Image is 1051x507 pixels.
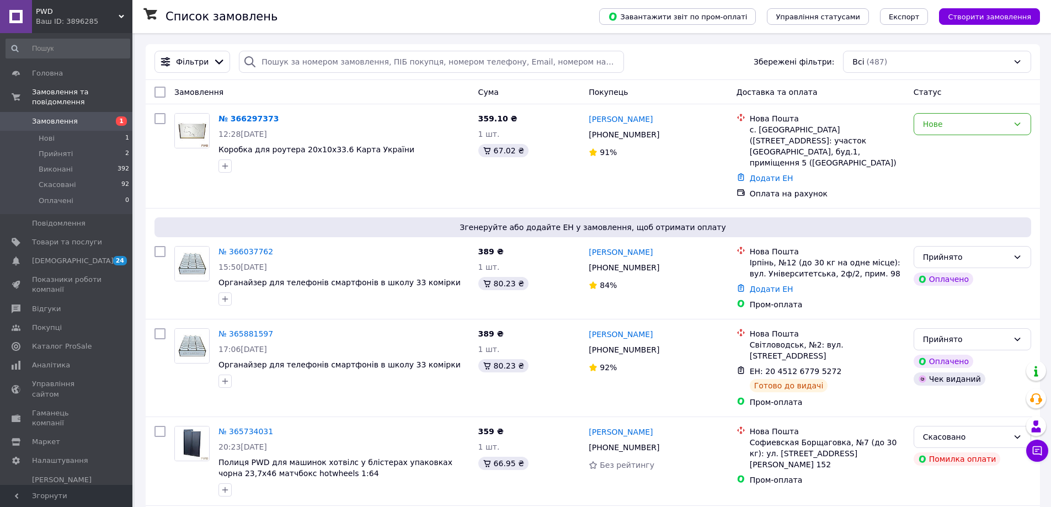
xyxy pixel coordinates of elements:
[39,180,76,190] span: Скасовані
[750,328,905,339] div: Нова Пошта
[776,13,860,21] span: Управління статусами
[600,281,617,290] span: 84%
[174,246,210,281] a: Фото товару
[218,458,452,478] a: Полиця PWD для машинок хотвілс у блістерах упаковках чорна 23,7х46 матчбокс hotwheels 1:64
[125,134,129,143] span: 1
[125,149,129,159] span: 2
[750,246,905,257] div: Нова Пошта
[159,222,1027,233] span: Згенеруйте або додайте ЕН у замовлення, щоб отримати оплату
[750,339,905,361] div: Світловодськ, №2: вул. [STREET_ADDRESS]
[928,12,1040,20] a: Створити замовлення
[478,114,518,123] span: 359.10 ₴
[586,260,661,275] div: [PHONE_NUMBER]
[1026,440,1048,462] button: Чат з покупцем
[39,149,73,159] span: Прийняті
[939,8,1040,25] button: Створити замовлення
[36,7,119,17] span: PWD
[600,363,617,372] span: 92%
[478,130,500,138] span: 1 шт.
[589,329,653,340] a: [PERSON_NAME]
[586,440,661,455] div: [PHONE_NUMBER]
[176,56,209,67] span: Фільтри
[218,360,461,369] a: Органайзер для телефонів смартфонів в школу 33 комірки
[32,275,102,295] span: Показники роботи компанії
[750,474,905,485] div: Пром-оплата
[589,426,653,437] a: [PERSON_NAME]
[218,263,267,271] span: 15:50[DATE]
[750,257,905,279] div: Ірпінь, №12 (до 30 кг на одне місце): вул. Університетська, 2ф/2, прим. 98
[36,17,132,26] div: Ваш ID: 3896285
[889,13,920,21] span: Експорт
[166,10,278,23] h1: Список замовлень
[478,345,500,354] span: 1 шт.
[32,341,92,351] span: Каталог ProSale
[478,457,529,470] div: 66.95 ₴
[32,116,78,126] span: Замовлення
[32,237,102,247] span: Товари та послуги
[586,127,661,142] div: [PHONE_NUMBER]
[174,426,210,461] a: Фото товару
[478,359,529,372] div: 80.23 ₴
[174,113,210,148] a: Фото товару
[39,164,73,174] span: Виконані
[32,87,132,107] span: Замовлення та повідомлення
[750,285,793,293] a: Додати ЕН
[125,196,129,206] span: 0
[750,188,905,199] div: Оплата на рахунок
[914,452,1001,466] div: Помилка оплати
[914,273,973,286] div: Оплачено
[754,56,834,67] span: Збережені фільтри:
[478,277,529,290] div: 80.23 ₴
[478,144,529,157] div: 67.02 ₴
[32,408,102,428] span: Гаманець компанії
[113,256,127,265] span: 24
[589,114,653,125] a: [PERSON_NAME]
[750,367,842,376] span: ЕН: 20 4512 6779 5272
[174,328,210,364] a: Фото товару
[923,251,1009,263] div: Прийнято
[218,442,267,451] span: 20:23[DATE]
[218,130,267,138] span: 12:28[DATE]
[600,461,654,469] span: Без рейтингу
[750,124,905,168] div: с. [GEOGRAPHIC_DATA] ([STREET_ADDRESS]: участок [GEOGRAPHIC_DATA], буд.1, приміщення 5 ([GEOGRAPH...
[118,164,129,174] span: 392
[175,247,209,281] img: Фото товару
[218,329,273,338] a: № 365881597
[32,68,63,78] span: Головна
[750,397,905,408] div: Пром-оплата
[589,88,628,97] span: Покупець
[32,256,114,266] span: [DEMOGRAPHIC_DATA]
[608,12,747,22] span: Завантажити звіт по пром-оплаті
[478,442,500,451] span: 1 шт.
[600,148,617,157] span: 91%
[750,379,828,392] div: Готово до видачі
[32,456,88,466] span: Налаштування
[750,426,905,437] div: Нова Пошта
[914,372,985,386] div: Чек виданий
[6,39,130,58] input: Пошук
[32,360,70,370] span: Аналітика
[852,56,864,67] span: Всі
[750,174,793,183] a: Додати ЕН
[750,299,905,310] div: Пром-оплата
[923,118,1009,130] div: Нове
[218,114,279,123] a: № 366297373
[32,304,61,314] span: Відгуки
[948,13,1031,21] span: Створити замовлення
[750,437,905,470] div: Софиевская Борщаговка, №7 (до 30 кг): ул. [STREET_ADDRESS][PERSON_NAME] 152
[589,247,653,258] a: [PERSON_NAME]
[914,355,973,368] div: Оплачено
[175,426,209,461] img: Фото товару
[478,329,504,338] span: 389 ₴
[121,180,129,190] span: 92
[478,427,504,436] span: 359 ₴
[586,342,661,357] div: [PHONE_NUMBER]
[923,431,1009,443] div: Скасовано
[175,114,209,148] img: Фото товару
[32,379,102,399] span: Управління сайтом
[218,145,414,154] a: Коробка для роутера 20х10х33.6 Карта України
[867,57,888,66] span: (487)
